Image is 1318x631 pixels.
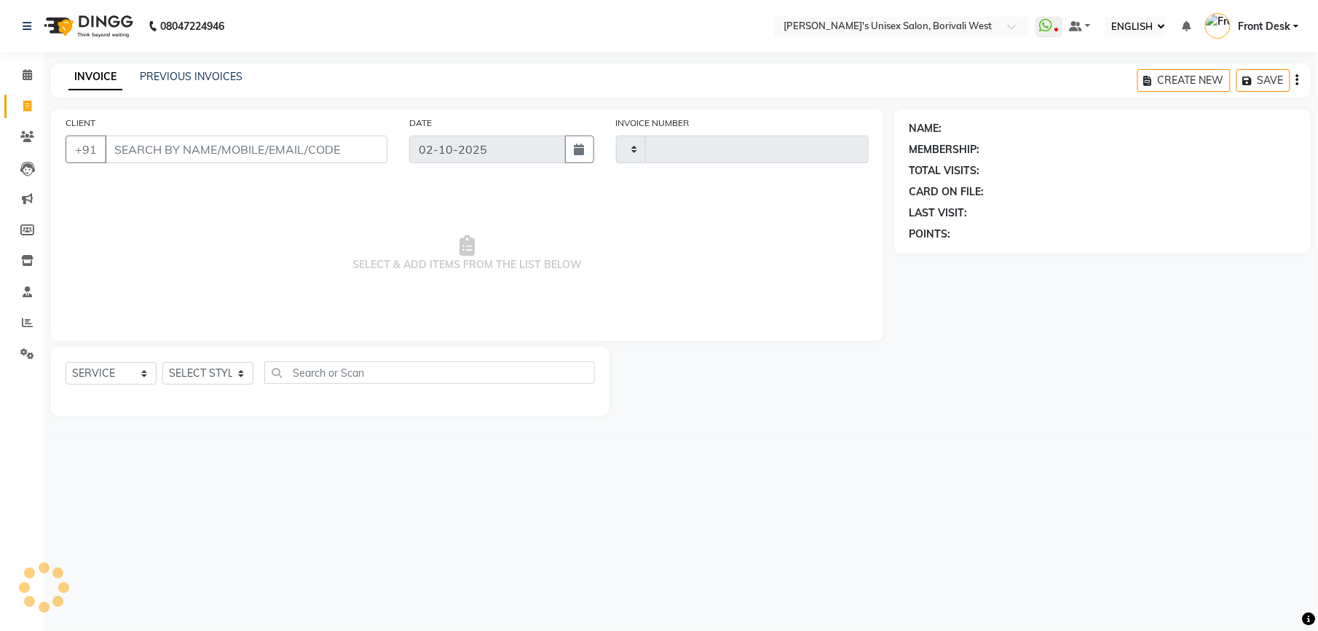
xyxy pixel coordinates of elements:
[140,70,242,83] a: PREVIOUS INVOICES
[1236,69,1290,92] button: SAVE
[66,181,869,326] span: SELECT & ADD ITEMS FROM THE LIST BELOW
[160,6,224,47] b: 08047224946
[1137,69,1231,92] button: CREATE NEW
[1205,13,1231,39] img: Front Desk
[68,64,122,90] a: INVOICE
[37,6,137,47] img: logo
[909,205,967,221] div: LAST VISIT:
[616,117,690,130] label: INVOICE NUMBER
[409,117,432,130] label: DATE
[264,361,595,384] input: Search or Scan
[909,184,984,200] div: CARD ON FILE:
[1238,19,1290,34] span: Front Desk
[105,136,387,163] input: SEARCH BY NAME/MOBILE/EMAIL/CODE
[66,117,95,130] label: CLIENT
[909,163,979,179] div: TOTAL VISITS:
[66,136,106,163] button: +91
[909,142,979,157] div: MEMBERSHIP:
[909,227,950,242] div: POINTS:
[909,121,942,136] div: NAME:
